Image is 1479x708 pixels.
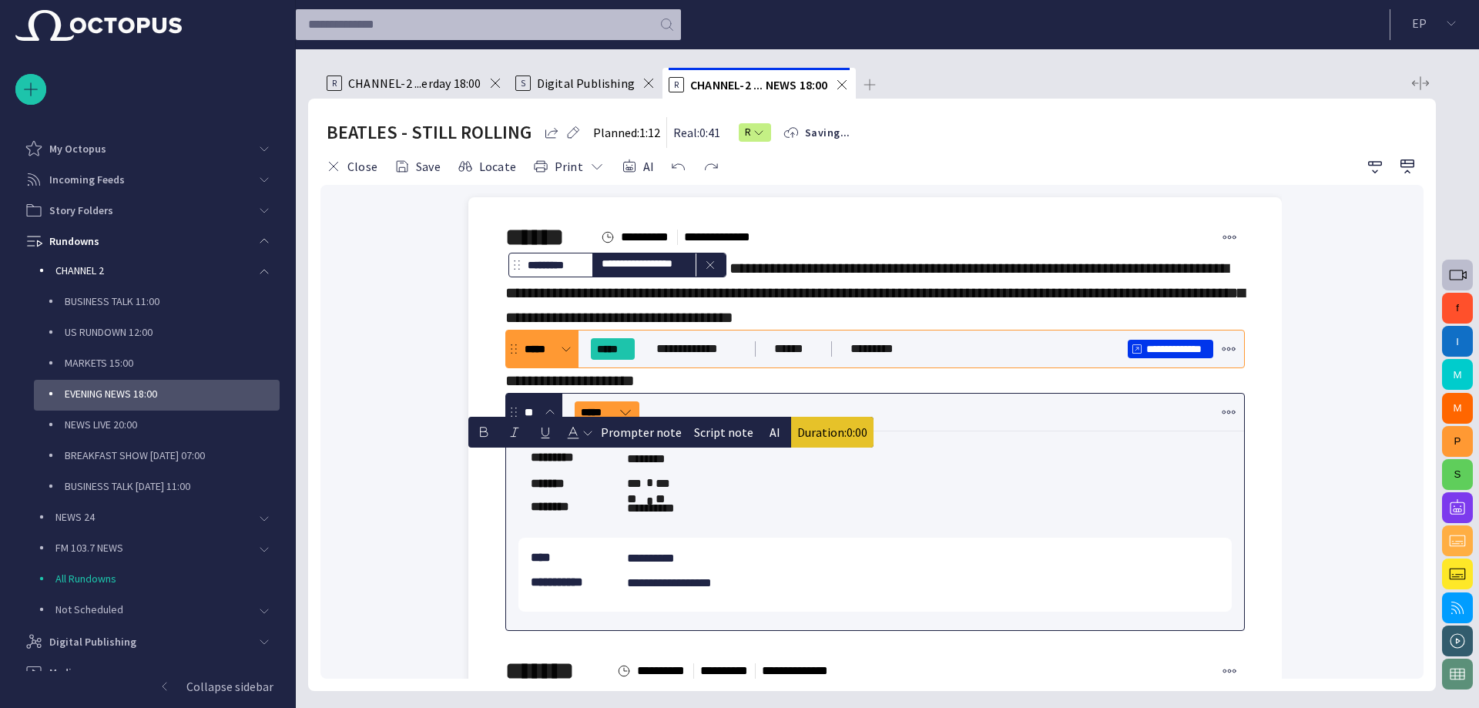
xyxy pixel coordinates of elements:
p: US RUNDOWN 12:00 [65,324,280,340]
span: Digital Publishing [537,75,635,91]
p: Incoming Feeds [49,172,125,187]
button: Save [389,153,446,180]
button: Print [528,153,610,180]
button: EP [1400,9,1470,37]
p: Digital Publishing [49,634,136,649]
h2: BEATLES - STILL ROLLING [327,120,532,145]
p: Planned: 1:12 [593,123,660,142]
div: BUSINESS TALK [DATE] 11:00 [34,472,280,503]
div: All Rundowns [25,565,280,596]
button: f [1442,293,1473,324]
p: Not Scheduled [55,602,249,617]
div: MARKETS 15:00 [34,349,280,380]
p: S [515,75,531,91]
p: EVENING NEWS 18:00 [65,386,280,401]
button: R [739,119,771,146]
div: RCHANNEL-2 ...erday 18:00 [320,68,509,99]
button: AI [616,153,659,180]
p: Collapse sidebar [186,677,273,696]
button: S [1442,459,1473,490]
img: Octopus News Room [15,10,182,41]
p: Story Folders [49,203,113,218]
button: Locate [452,153,522,180]
div: US RUNDOWN 12:00 [34,318,280,349]
button: I [1442,326,1473,357]
p: R [669,77,684,92]
button: M [1442,359,1473,390]
ul: main menu [15,133,280,671]
span: CHANNEL-2 ... NEWS 18:00 [690,77,828,92]
div: EVENING NEWS 18:00 [34,380,280,411]
button: AI [760,417,790,448]
span: Saving... [805,125,850,140]
p: R [327,75,342,91]
p: BUSINESS TALK 11:00 [65,294,280,309]
p: Real: 0:41 [673,123,720,142]
p: CHANNEL 2 [55,263,249,278]
div: NEWS LIVE 20:00 [34,411,280,441]
p: Media [49,665,78,680]
p: All Rundowns [55,571,280,586]
div: BREAKFAST SHOW [DATE] 07:00 [34,441,280,472]
p: MARKETS 15:00 [65,355,280,371]
p: E P [1412,14,1427,32]
span: R [745,125,753,140]
div: SDigital Publishing [509,68,662,99]
p: BREAKFAST SHOW [DATE] 07:00 [65,448,280,463]
button: Prompter note [595,417,688,448]
button: P [1442,426,1473,457]
p: NEWS LIVE 20:00 [65,417,280,432]
p: Rundowns [49,233,99,249]
button: Close [320,153,383,180]
p: My Octopus [49,141,106,156]
div: RCHANNEL-2 ... NEWS 18:00 [662,68,856,99]
p: NEWS 24 [55,509,249,525]
div: Media [15,657,280,688]
button: Collapse sidebar [15,671,280,702]
p: BUSINESS TALK [DATE] 11:00 [65,478,280,494]
button: Script note [688,417,760,448]
p: FM 103.7 NEWS [55,540,249,555]
button: M [1442,393,1473,424]
div: BUSINESS TALK 11:00 [34,287,280,318]
span: CHANNEL-2 ...erday 18:00 [348,75,481,91]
